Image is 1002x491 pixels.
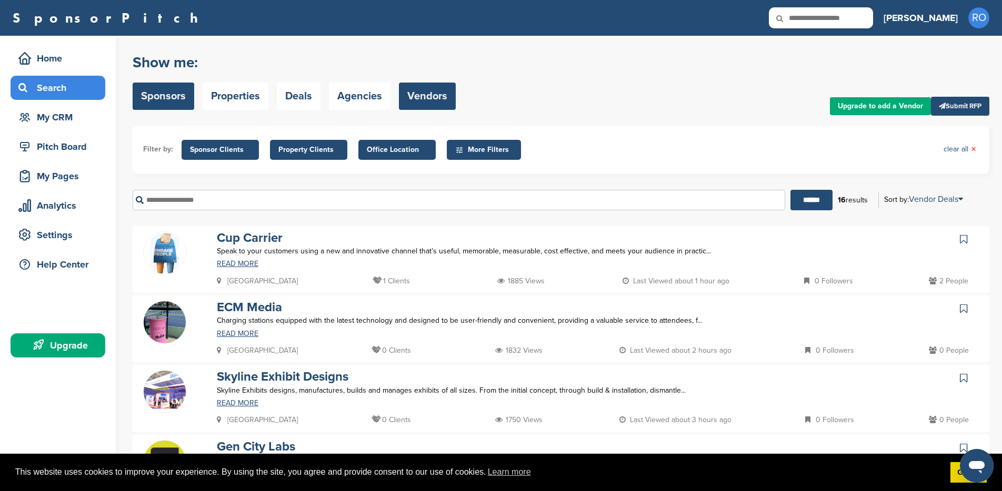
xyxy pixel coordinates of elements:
[838,196,846,204] b: 16
[373,274,410,288] p: 1 Clients
[11,333,105,357] a: Upgrade
[11,135,105,159] a: Pitch Board
[16,196,105,215] div: Analytics
[217,260,775,268] a: READ MORE
[133,83,194,110] a: Sponsors
[217,330,775,337] a: READ MORE
[217,244,775,258] p: Speak to your customers using a new and innovative channel that’s useful, memorable, measurable, ...
[217,274,298,288] p: [GEOGRAPHIC_DATA]
[329,83,390,110] a: Agencies
[11,105,105,129] a: My CRM
[190,144,250,156] span: Sponsor Clients
[133,53,456,72] h2: Show me:
[217,439,295,454] a: Gen City Labs
[277,83,320,110] a: Deals
[960,449,994,483] iframe: Button to launch messaging window
[367,144,427,156] span: Office Location
[950,462,987,483] a: dismiss cookie message
[144,441,186,483] img: Ovugz6qm 400x400
[217,314,775,327] p: Charging stations equipped with the latest technology and designed to be user-friendly and conven...
[16,78,105,97] div: Search
[929,344,969,357] p: 0 People
[16,255,105,274] div: Help Center
[15,464,942,480] span: This website uses cookies to improve your experience. By using the site, you agree and provide co...
[909,194,963,204] a: Vendor Deals
[495,413,543,426] p: 1750 Views
[217,400,775,407] a: READ MORE
[13,11,205,25] a: SponsorPitch
[217,384,775,397] p: Skyline Exhibits designs, manufactures, builds and manages exhibits of all sizes. From the initia...
[805,344,854,357] p: 0 Followers
[217,344,298,357] p: [GEOGRAPHIC_DATA]
[623,274,729,288] p: Last Viewed about 1 hour ago
[884,6,958,29] a: [PERSON_NAME]
[495,344,543,357] p: 1832 Views
[11,223,105,247] a: Settings
[203,83,268,110] a: Properties
[217,230,283,245] a: Cup Carrier
[486,464,533,480] a: learn more about cookies
[144,301,186,343] img: The dink charger
[11,46,105,70] a: Home
[944,144,976,155] a: clear all×
[804,274,853,288] p: 0 Followers
[11,164,105,188] a: My Pages
[884,11,958,25] h3: [PERSON_NAME]
[372,413,411,426] p: 0 Clients
[16,167,105,186] div: My Pages
[278,144,339,156] span: Property Clients
[16,226,105,244] div: Settings
[497,274,545,288] p: 1885 Views
[884,195,963,203] div: Sort by:
[971,144,976,155] span: ×
[929,274,968,288] p: 2 People
[619,413,732,426] p: Last Viewed about 3 hours ago
[619,344,732,357] p: Last Viewed about 2 hours ago
[11,193,105,218] a: Analytics
[830,97,931,115] a: Upgrade to add a Vendor
[399,83,456,110] a: Vendors
[217,369,348,384] a: Skyline Exhibit Designs
[144,232,186,274] img: Cup carrier
[16,49,105,68] div: Home
[929,413,969,426] p: 0 People
[11,252,105,277] a: Help Center
[16,336,105,355] div: Upgrade
[11,76,105,100] a: Search
[805,413,854,426] p: 0 Followers
[455,144,516,156] span: More Filters
[217,300,282,315] a: ECM Media
[143,144,173,155] li: Filter by:
[931,97,989,116] a: Submit RFP
[968,7,989,28] span: RO
[16,137,105,156] div: Pitch Board
[16,108,105,127] div: My CRM
[372,344,411,357] p: 0 Clients
[144,371,186,410] img: Skyline webinar behind scenes exhibitorlive2023
[833,191,873,209] div: results
[217,413,298,426] p: [GEOGRAPHIC_DATA]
